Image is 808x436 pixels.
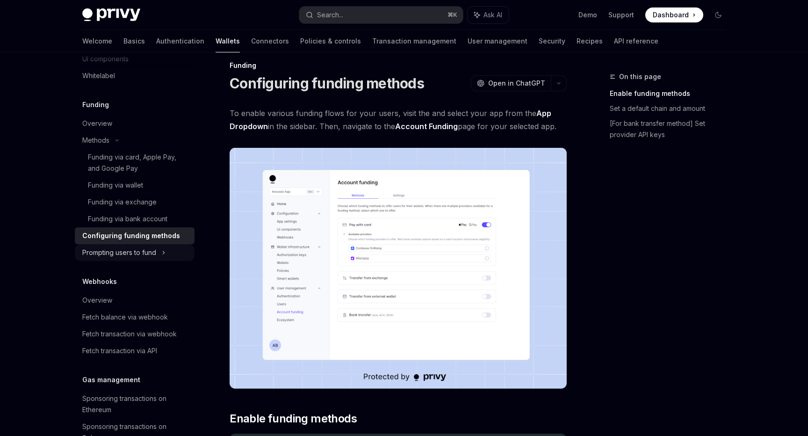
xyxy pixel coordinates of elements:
[372,30,456,52] a: Transaction management
[82,70,115,81] div: Whitelabel
[251,30,289,52] a: Connectors
[608,10,634,20] a: Support
[82,230,180,241] div: Configuring funding methods
[75,292,195,309] a: Overview
[468,30,527,52] a: User management
[610,101,733,116] a: Set a default chain and amount
[578,10,597,20] a: Demo
[82,118,112,129] div: Overview
[614,30,658,52] a: API reference
[230,107,567,133] span: To enable various funding flows for your users, visit the and select your app from the in the sid...
[82,312,168,323] div: Fetch balance via webhook
[75,342,195,359] a: Fetch transaction via API
[82,135,109,146] div: Methods
[395,122,458,131] a: Account Funding
[645,7,703,22] a: Dashboard
[653,10,689,20] span: Dashboard
[75,115,195,132] a: Overview
[483,10,502,20] span: Ask AI
[88,180,143,191] div: Funding via wallet
[82,247,156,258] div: Prompting users to fund
[447,11,457,19] span: ⌘ K
[216,30,240,52] a: Wallets
[156,30,204,52] a: Authentication
[230,411,357,426] span: Enable funding methods
[75,194,195,211] a: Funding via exchange
[711,7,726,22] button: Toggle dark mode
[300,30,361,52] a: Policies & controls
[577,30,603,52] a: Recipes
[82,328,177,340] div: Fetch transaction via webhook
[75,227,195,244] a: Configuring funding methods
[88,213,167,225] div: Funding via bank account
[230,148,567,389] img: Fundingupdate PNG
[468,7,509,23] button: Ask AI
[471,75,551,91] button: Open in ChatGPT
[488,79,545,88] span: Open in ChatGPT
[610,86,733,101] a: Enable funding methods
[230,61,567,70] div: Funding
[539,30,565,52] a: Security
[75,67,195,84] a: Whitelabel
[82,295,112,306] div: Overview
[230,75,424,92] h1: Configuring funding methods
[82,345,157,356] div: Fetch transaction via API
[75,390,195,418] a: Sponsoring transactions on Ethereum
[82,393,189,415] div: Sponsoring transactions on Ethereum
[75,326,195,342] a: Fetch transaction via webhook
[610,116,733,142] a: [For bank transfer method] Set provider API keys
[82,8,140,22] img: dark logo
[75,149,195,177] a: Funding via card, Apple Pay, and Google Pay
[619,71,661,82] span: On this page
[82,99,109,110] h5: Funding
[82,30,112,52] a: Welcome
[88,196,157,208] div: Funding via exchange
[88,152,189,174] div: Funding via card, Apple Pay, and Google Pay
[82,276,117,287] h5: Webhooks
[317,9,343,21] div: Search...
[75,211,195,227] a: Funding via bank account
[75,309,195,326] a: Fetch balance via webhook
[123,30,145,52] a: Basics
[299,7,463,23] button: Search...⌘K
[82,374,140,385] h5: Gas management
[75,177,195,194] a: Funding via wallet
